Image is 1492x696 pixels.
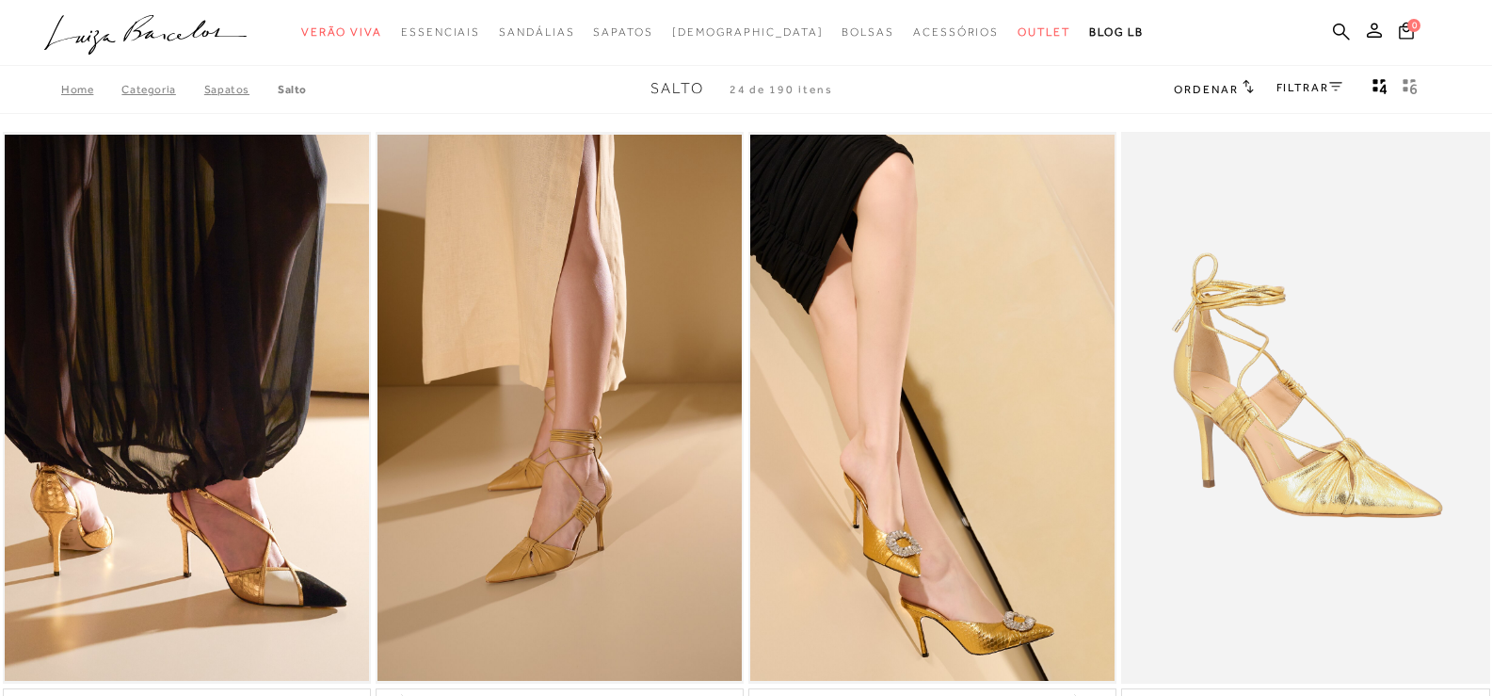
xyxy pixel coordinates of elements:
[377,135,742,682] a: SCARPIN SALTO ALTO EM COURO BEGE AREIA COM AMARRAÇÃO SCARPIN SALTO ALTO EM COURO BEGE AREIA COM A...
[1276,81,1342,94] a: FILTRAR
[913,25,999,39] span: Acessórios
[499,25,574,39] span: Sandálias
[750,135,1115,682] img: MULE DE SALTO FINO ALTO EM COURO COBRA METAL DOURADO COM CRISTAIS
[1367,77,1393,102] button: Mostrar 4 produtos por linha
[1018,15,1070,50] a: noSubCategoriesText
[401,25,480,39] span: Essenciais
[1123,135,1487,682] a: SCARPIN SALTO ALTO EM METALIZADO OURO COM AMARRAÇÃO SCARPIN SALTO ALTO EM METALIZADO OURO COM AMA...
[301,15,382,50] a: noSubCategoriesText
[499,15,574,50] a: noSubCategoriesText
[730,83,833,96] span: 24 de 190 itens
[650,80,704,97] span: Salto
[1174,83,1238,96] span: Ordenar
[1393,21,1420,46] button: 0
[1089,15,1144,50] a: BLOG LB
[1407,19,1420,32] span: 0
[278,83,307,96] a: Salto
[5,135,369,682] img: SCARPIN SLINGBACK SALTO FINO ALTO EM COURO MULTICOR DEBRUM DOURADO
[913,15,999,50] a: noSubCategoriesText
[1123,135,1487,682] img: SCARPIN SALTO ALTO EM METALIZADO OURO COM AMARRAÇÃO
[672,15,824,50] a: noSubCategoriesText
[121,83,203,96] a: Categoria
[842,15,894,50] a: noSubCategoriesText
[750,135,1115,682] a: MULE DE SALTO FINO ALTO EM COURO COBRA METAL DOURADO COM CRISTAIS MULE DE SALTO FINO ALTO EM COUR...
[1089,25,1144,39] span: BLOG LB
[593,15,652,50] a: noSubCategoriesText
[61,83,121,96] a: Home
[1018,25,1070,39] span: Outlet
[401,15,480,50] a: noSubCategoriesText
[593,25,652,39] span: Sapatos
[1397,77,1423,102] button: gridText6Desc
[377,135,742,682] img: SCARPIN SALTO ALTO EM COURO BEGE AREIA COM AMARRAÇÃO
[301,25,382,39] span: Verão Viva
[842,25,894,39] span: Bolsas
[672,25,824,39] span: [DEMOGRAPHIC_DATA]
[204,83,278,96] a: Sapatos
[5,135,369,682] a: SCARPIN SLINGBACK SALTO FINO ALTO EM COURO MULTICOR DEBRUM DOURADO SCARPIN SLINGBACK SALTO FINO A...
